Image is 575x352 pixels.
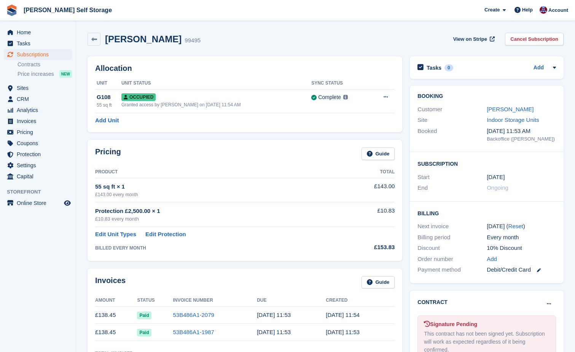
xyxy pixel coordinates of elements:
a: Guide [362,276,395,289]
td: £138.45 [95,324,137,341]
span: Protection [17,149,62,160]
div: Discount [417,244,487,253]
a: Price increases NEW [18,70,72,78]
span: Create [484,6,500,14]
a: menu [4,149,72,160]
a: [PERSON_NAME] Self Storage [21,4,115,16]
span: Price increases [18,70,54,78]
span: Paid [137,312,151,319]
h2: Invoices [95,276,126,289]
a: Add Unit [95,116,119,125]
span: Ongoing [487,184,508,191]
img: icon-info-grey-7440780725fd019a000dd9b08b2336e03edf1995a4989e88bcd33f0948082b44.svg [343,95,348,99]
a: Guide [362,147,395,160]
div: NEW [59,70,72,78]
span: Paid [137,329,151,336]
a: Edit Unit Types [95,230,136,239]
time: 2025-09-02 10:53:32 UTC [257,312,291,318]
h2: Contract [417,298,448,306]
span: Coupons [17,138,62,149]
div: Next invoice [417,222,487,231]
span: Sites [17,83,62,93]
a: 53B486A1-1987 [173,329,214,335]
div: 10% Discount [487,244,556,253]
a: menu [4,198,72,208]
div: Start [417,173,487,182]
img: Tracy Bailey [540,6,547,14]
th: Created [326,294,395,307]
th: Product [95,166,339,178]
a: menu [4,105,72,115]
td: £138.45 [95,307,137,324]
div: Signature Pending [424,320,550,328]
a: Reset [508,223,523,229]
span: Storefront [7,188,76,196]
div: £143.00 every month [95,191,339,198]
div: End [417,184,487,192]
a: Edit Protection [145,230,186,239]
time: 2025-09-01 10:54:02 UTC [326,312,360,318]
div: £10.83 every month [95,215,339,223]
a: 53B486A1-2079 [173,312,214,318]
th: Unit [95,77,121,90]
a: Preview store [63,198,72,208]
a: menu [4,171,72,182]
a: Indoor Storage Units [487,117,539,123]
span: Subscriptions [17,49,62,60]
th: Invoice Number [173,294,257,307]
a: Add [534,64,544,72]
div: 55 sq ft × 1 [95,182,339,191]
div: 0 [444,64,453,71]
div: Payment method [417,266,487,274]
h2: Allocation [95,64,395,73]
a: menu [4,116,72,126]
a: Add [487,255,497,264]
div: [DATE] 11:53 AM [487,127,556,136]
a: Cancel Subscription [505,33,564,45]
a: menu [4,127,72,138]
span: Invoices [17,116,62,126]
span: CRM [17,94,62,104]
a: menu [4,83,72,93]
a: menu [4,138,72,149]
div: Granted access by [PERSON_NAME] on [DATE] 11:54 AM [121,101,311,108]
a: menu [4,160,72,171]
div: Debit/Credit Card [487,266,556,274]
span: Online Store [17,198,62,208]
img: stora-icon-8386f47178a22dfd0bd8f6a31ec36ba5ce8667c1dd55bd0f319d3a0aa187defe.svg [6,5,18,16]
span: Capital [17,171,62,182]
a: [PERSON_NAME] [487,106,534,112]
span: Settings [17,160,62,171]
time: 2025-08-01 10:53:32 UTC [326,329,360,335]
span: Tasks [17,38,62,49]
div: 99495 [185,36,201,45]
th: Amount [95,294,137,307]
h2: [PERSON_NAME] [105,34,182,44]
span: Account [548,6,568,14]
h2: Tasks [427,64,441,71]
div: G108 [97,93,121,102]
div: Booked [417,127,487,143]
th: Sync Status [311,77,370,90]
time: 2025-08-02 10:53:32 UTC [257,329,291,335]
span: Occupied [121,93,156,101]
h2: Booking [417,93,556,99]
th: Status [137,294,173,307]
div: Complete [318,93,341,101]
span: Help [522,6,533,14]
div: [DATE] ( ) [487,222,556,231]
a: menu [4,94,72,104]
div: £153.83 [339,243,395,252]
th: Total [339,166,395,178]
span: Home [17,27,62,38]
div: Backoffice ([PERSON_NAME]) [487,135,556,143]
h2: Pricing [95,147,121,160]
th: Unit Status [121,77,311,90]
a: menu [4,49,72,60]
div: BILLED EVERY MONTH [95,245,339,251]
div: Site [417,116,487,125]
span: View on Stripe [453,35,487,43]
a: Contracts [18,61,72,68]
td: £10.83 [339,202,395,227]
a: menu [4,27,72,38]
